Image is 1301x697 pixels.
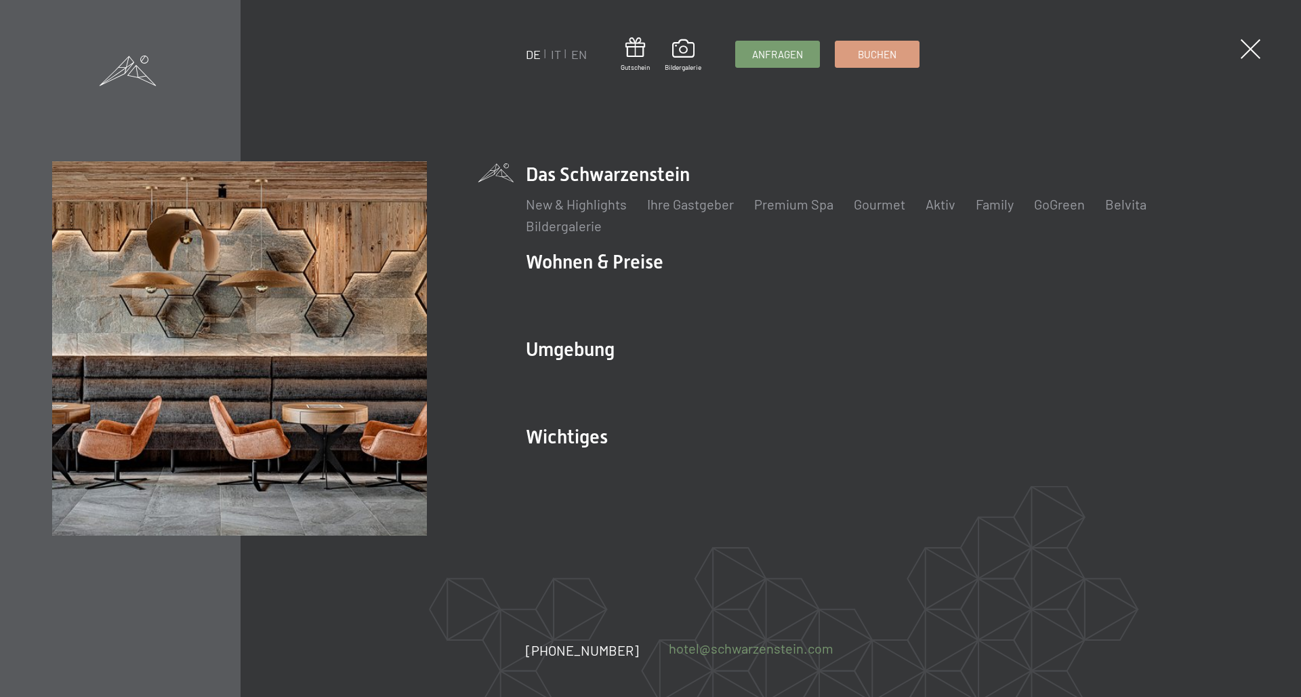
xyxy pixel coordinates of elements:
span: Buchen [858,47,896,62]
a: IT [551,47,561,62]
a: Gutschein [621,37,650,72]
a: New & Highlights [526,196,627,212]
span: Anfragen [752,47,803,62]
a: Premium Spa [754,196,833,212]
a: Ihre Gastgeber [647,196,734,212]
a: Anfragen [736,41,819,67]
a: Belvita [1105,196,1147,212]
img: Wellnesshotels - Bar - Spieltische - Kinderunterhaltung [52,161,427,536]
a: Bildergalerie [526,218,602,234]
a: Aktiv [926,196,955,212]
a: Buchen [835,41,919,67]
span: Bildergalerie [665,62,701,72]
a: Gourmet [854,196,905,212]
a: EN [571,47,587,62]
a: hotel@schwarzenstein.com [669,639,833,658]
span: [PHONE_NUMBER] [526,642,639,658]
a: Family [976,196,1014,212]
span: Gutschein [621,62,650,72]
a: [PHONE_NUMBER] [526,641,639,660]
a: Bildergalerie [665,39,701,72]
a: DE [526,47,541,62]
a: GoGreen [1034,196,1085,212]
